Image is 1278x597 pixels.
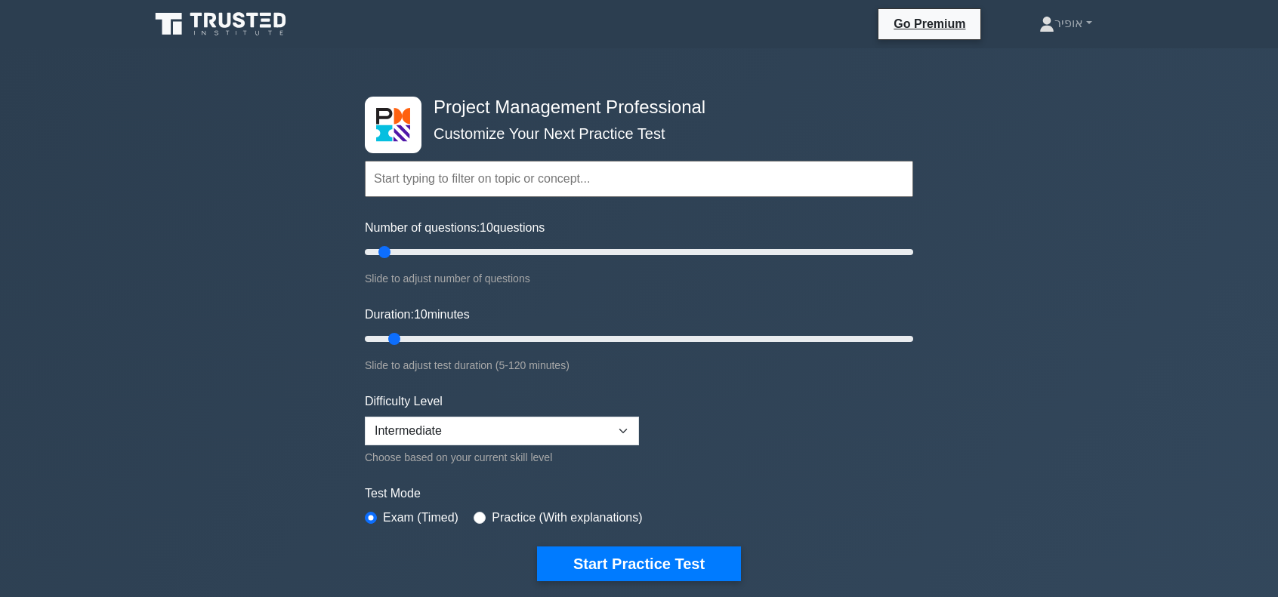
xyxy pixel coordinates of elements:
div: Slide to adjust number of questions [365,269,913,288]
div: Slide to adjust test duration (5-120 minutes) [365,356,913,374]
label: Duration: minutes [365,306,470,324]
input: Start typing to filter on topic or concept... [365,161,913,197]
button: Start Practice Test [537,546,741,581]
span: 10 [414,308,428,321]
h4: Project Management Professional [428,97,839,118]
label: Number of questions: questions [365,219,545,237]
label: Test Mode [365,485,913,503]
div: Choose based on your current skill level [365,448,639,466]
span: 10 [480,221,493,234]
a: אופיר [1003,8,1128,38]
label: Difficulty Level [365,392,443,411]
label: Practice (With explanations) [492,509,642,527]
label: Exam (Timed) [383,509,458,527]
a: Go Premium [884,14,974,33]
